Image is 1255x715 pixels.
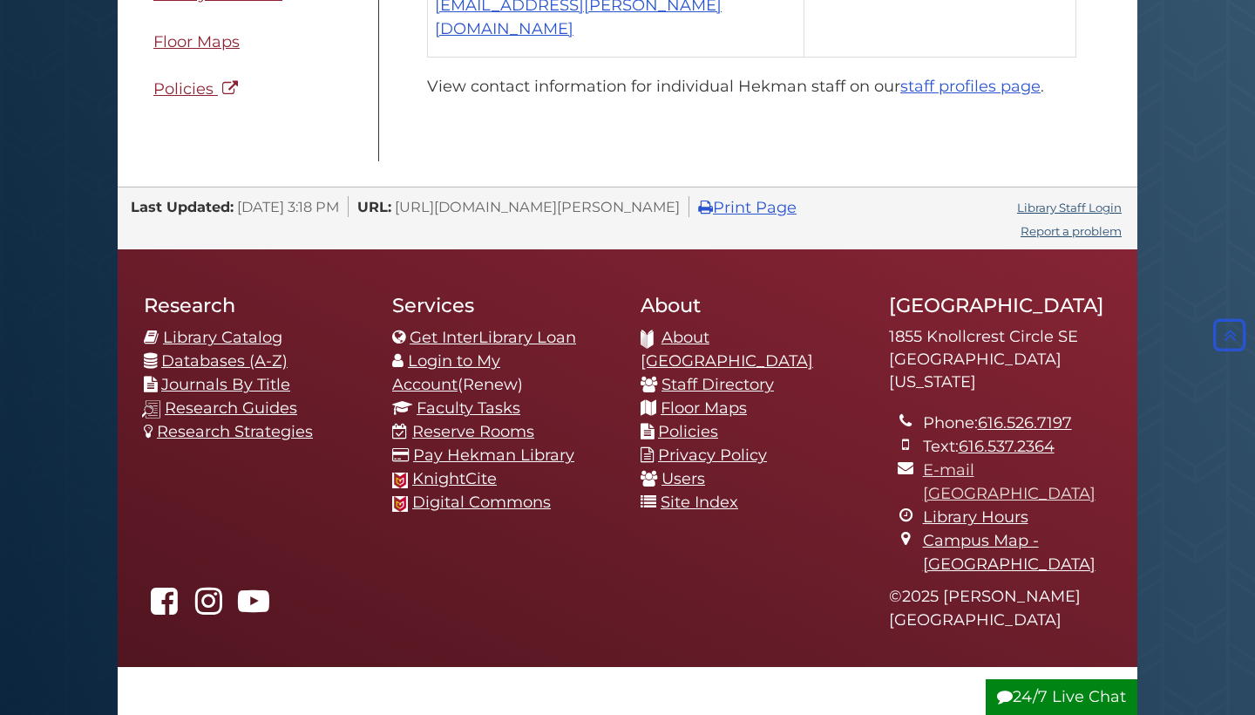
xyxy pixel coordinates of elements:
[392,293,614,317] h2: Services
[923,412,1111,435] li: Phone:
[427,75,1076,99] p: View contact information for individual Hekman staff on our .
[661,375,774,394] a: Staff Directory
[923,507,1028,527] a: Library Hours
[144,293,366,317] h2: Research
[959,437,1055,456] a: 616.537.2364
[357,198,391,215] span: URL:
[1017,201,1122,214] a: Library Staff Login
[161,351,288,371] a: Databases (A-Z)
[417,398,520,418] a: Faculty Tasks
[986,679,1137,715] button: 24/7 Live Chat
[412,493,551,512] a: Digital Commons
[658,422,718,441] a: Policies
[392,473,408,488] img: Calvin favicon logo
[923,435,1111,459] li: Text:
[188,597,228,616] a: hekmanlibrary on Instagram
[144,597,184,616] a: Hekman Library on Facebook
[142,400,160,419] img: research-guides-icon-white_37x37.png
[889,326,1111,393] address: 1855 Knollcrest Circle SE [GEOGRAPHIC_DATA][US_STATE]
[144,22,365,61] a: Floor Maps
[392,351,500,394] a: Login to My Account
[410,328,576,347] a: Get InterLibrary Loan
[698,198,797,217] a: Print Page
[413,446,574,465] a: Pay Hekman Library
[165,398,297,418] a: Research Guides
[923,531,1096,574] a: Campus Map - [GEOGRAPHIC_DATA]
[923,460,1096,503] a: E-mail [GEOGRAPHIC_DATA]
[1021,224,1122,238] a: Report a problem
[900,77,1041,96] a: staff profiles page
[412,469,497,488] a: KnightCite
[661,493,738,512] a: Site Index
[412,422,534,441] a: Reserve Rooms
[658,446,767,465] a: Privacy Policy
[641,293,863,317] h2: About
[161,375,290,394] a: Journals By Title
[237,198,339,215] span: [DATE] 3:18 PM
[889,293,1111,317] h2: [GEOGRAPHIC_DATA]
[395,198,680,215] span: [URL][DOMAIN_NAME][PERSON_NAME]
[1209,326,1251,345] a: Back to Top
[392,350,614,397] li: (Renew)
[661,398,747,418] a: Floor Maps
[889,585,1111,632] p: © 2025 [PERSON_NAME][GEOGRAPHIC_DATA]
[978,413,1072,432] a: 616.526.7197
[157,422,313,441] a: Research Strategies
[144,70,365,109] a: Policies
[163,328,282,347] a: Library Catalog
[131,198,234,215] span: Last Updated:
[153,31,240,51] span: Floor Maps
[153,79,214,99] span: Policies
[661,469,705,488] a: Users
[234,597,274,616] a: Hekman Library on YouTube
[392,496,408,512] img: Calvin favicon logo
[698,200,713,215] i: Print Page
